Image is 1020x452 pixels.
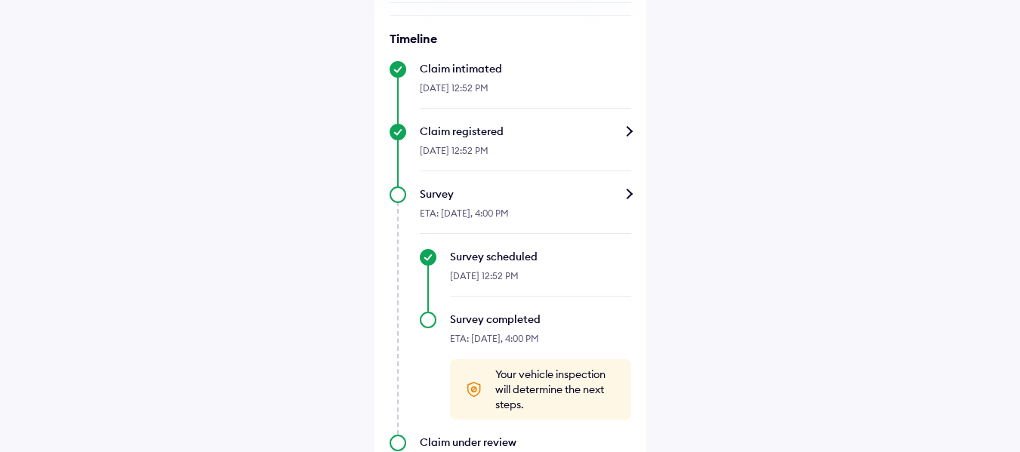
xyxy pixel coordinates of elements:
[420,186,631,201] div: Survey
[450,249,631,264] div: Survey scheduled
[390,31,631,46] h6: Timeline
[420,435,631,450] div: Claim under review
[420,61,631,76] div: Claim intimated
[420,201,631,234] div: ETA: [DATE], 4:00 PM
[450,264,631,297] div: [DATE] 12:52 PM
[450,312,631,327] div: Survey completed
[420,139,631,171] div: [DATE] 12:52 PM
[420,124,631,139] div: Claim registered
[495,367,616,412] span: Your vehicle inspection will determine the next steps.
[420,76,631,109] div: [DATE] 12:52 PM
[450,327,631,359] div: ETA: [DATE], 4:00 PM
